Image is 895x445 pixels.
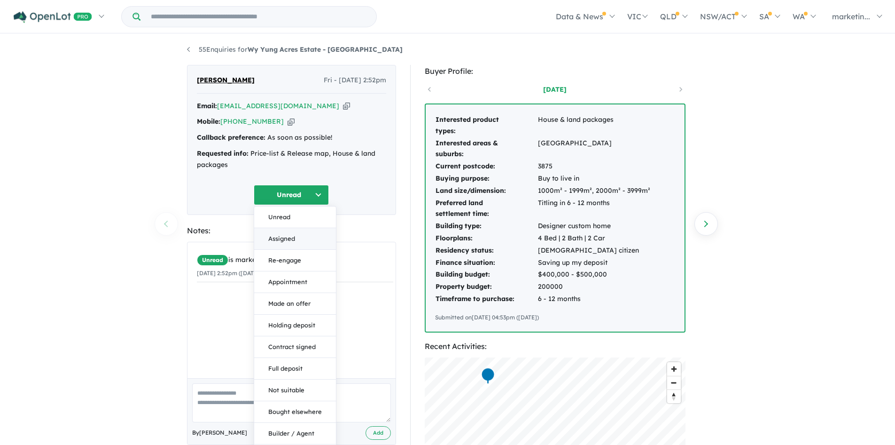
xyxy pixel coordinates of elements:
span: Reset bearing to north [667,390,681,403]
button: Add [366,426,391,440]
td: 3875 [537,160,651,173]
td: Interested areas & suburbs: [435,137,537,161]
div: Recent Activities: [425,340,685,353]
td: Residency status: [435,245,537,257]
div: Price-list & Release map, House & land packages [197,148,386,171]
button: Holding deposit [254,315,336,336]
a: [EMAIL_ADDRESS][DOMAIN_NAME] [217,102,339,110]
input: Try estate name, suburb, builder or developer [142,7,374,27]
button: Contract signed [254,336,336,358]
div: Buyer Profile: [425,65,685,78]
div: is marked. [197,254,393,266]
strong: Email: [197,102,217,110]
strong: Requested info: [197,149,249,158]
button: Reset bearing to north [667,389,681,403]
button: Unread [254,207,336,228]
span: [PERSON_NAME] [197,75,255,86]
td: [DEMOGRAPHIC_DATA] citizen [537,245,651,257]
td: Building budget: [435,269,537,281]
button: Not suitable [254,380,336,401]
td: House & land packages [537,114,651,137]
button: Made an offer [254,293,336,315]
td: Saving up my deposit [537,257,651,269]
button: Appointment [254,271,336,293]
td: 200000 [537,281,651,293]
span: marketin... [832,12,870,21]
button: Full deposit [254,358,336,380]
td: Property budget: [435,281,537,293]
td: Interested product types: [435,114,537,137]
td: 4 Bed | 2 Bath | 2 Car [537,232,651,245]
small: [DATE] 2:52pm ([DATE]) [197,270,261,277]
div: Notes: [187,224,396,237]
td: Building type: [435,220,537,232]
button: Zoom out [667,376,681,389]
span: Fri - [DATE] 2:52pm [324,75,386,86]
button: Bought elsewhere [254,401,336,423]
button: Copy [343,101,350,111]
strong: Callback preference: [197,133,265,142]
strong: Wy Yung Acres Estate - [GEOGRAPHIC_DATA] [248,45,403,54]
strong: Mobile: [197,117,220,126]
td: Designer custom home [537,220,651,232]
td: [GEOGRAPHIC_DATA] [537,137,651,161]
a: [DATE] [515,85,595,94]
span: Unread [197,254,228,266]
td: Timeframe to purchase: [435,293,537,305]
td: Current postcode: [435,160,537,173]
a: 55Enquiries forWy Yung Acres Estate - [GEOGRAPHIC_DATA] [187,45,403,54]
td: 1000m² - 1999m², 2000m² - 3999m² [537,185,651,197]
td: Buying purpose: [435,173,537,185]
td: Titling in 6 - 12 months [537,197,651,221]
div: As soon as possible! [197,132,386,143]
button: Copy [288,117,295,127]
span: By [PERSON_NAME] [192,428,247,437]
td: $400,000 - $500,000 [537,269,651,281]
a: [PHONE_NUMBER] [220,117,284,126]
td: Land size/dimension: [435,185,537,197]
td: Finance situation: [435,257,537,269]
img: Openlot PRO Logo White [14,11,92,23]
nav: breadcrumb [187,44,708,56]
div: Map marker [481,367,495,384]
button: Unread [254,185,329,205]
td: 6 - 12 months [537,293,651,305]
button: Assigned [254,228,336,250]
button: Zoom in [667,362,681,376]
td: Preferred land settlement time: [435,197,537,221]
div: Submitted on [DATE] 04:53pm ([DATE]) [435,313,675,322]
button: Builder / Agent [254,423,336,445]
td: Floorplans: [435,232,537,245]
td: Buy to live in [537,173,651,185]
button: Re-engage [254,250,336,271]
